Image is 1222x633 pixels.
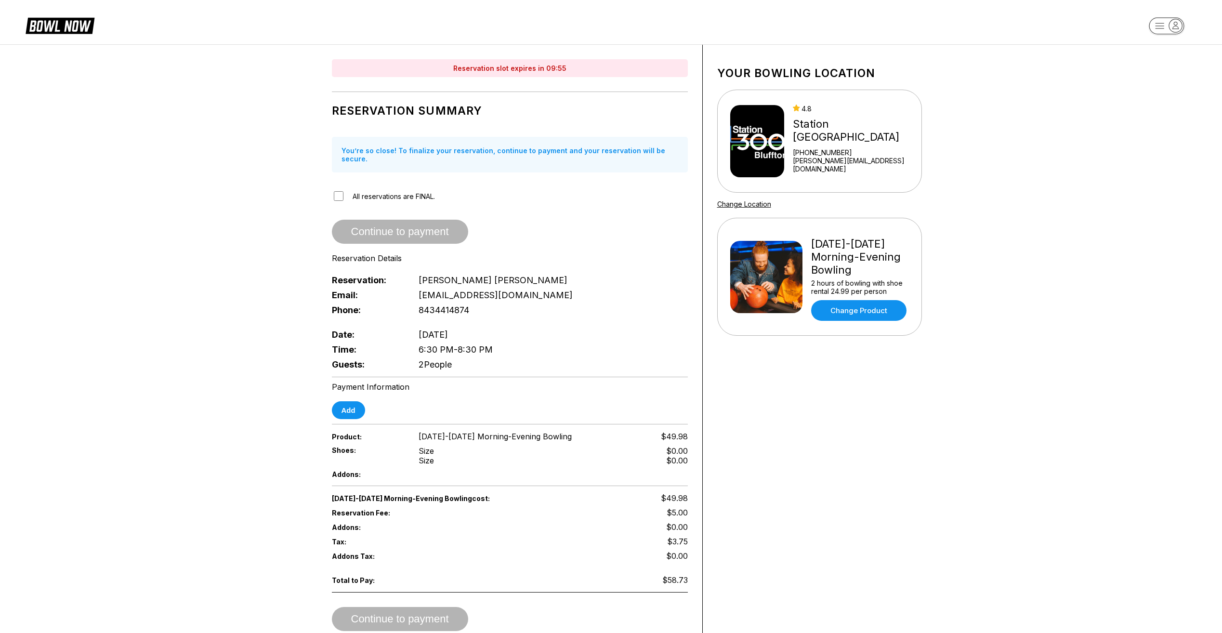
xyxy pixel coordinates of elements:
div: Size [419,446,434,456]
span: Product: [332,433,403,441]
span: Addons Tax: [332,552,403,560]
div: [PHONE_NUMBER] [793,148,917,157]
span: Email: [332,290,403,300]
div: Reservation slot expires in 09:55 [332,59,688,77]
span: 8434414874 [419,305,469,315]
span: $49.98 [661,493,688,503]
span: Tax: [332,538,403,546]
span: Reservation Fee: [332,509,510,517]
span: $5.00 [667,508,688,517]
span: Date: [332,330,403,340]
button: Add [332,401,365,419]
span: 6:30 PM - 8:30 PM [419,344,493,355]
span: All reservations are FINAL. [353,192,435,200]
span: [EMAIL_ADDRESS][DOMAIN_NAME] [419,290,573,300]
div: [DATE]-[DATE] Morning-Evening Bowling [811,237,909,277]
span: Addons: [332,470,403,478]
span: [DATE]-[DATE] Morning-Evening Bowling cost: [332,494,510,502]
div: $0.00 [666,456,688,465]
img: Friday-Sunday Morning-Evening Bowling [730,241,802,313]
span: Guests: [332,359,403,369]
span: $3.75 [667,537,688,546]
div: Station [GEOGRAPHIC_DATA] [793,118,917,144]
div: Reservation Details [332,253,688,263]
img: Station 300 Bluffton [730,105,785,177]
a: [PERSON_NAME][EMAIL_ADDRESS][DOMAIN_NAME] [793,157,917,173]
span: [PERSON_NAME] [PERSON_NAME] [419,275,567,285]
div: Payment Information [332,382,688,392]
div: 2 hours of bowling with shoe rental 24.99 per person [811,279,909,295]
div: 4.8 [793,105,917,113]
span: Addons: [332,523,403,531]
h1: Reservation Summary [332,104,688,118]
span: [DATE]-[DATE] Morning-Evening Bowling [419,432,572,441]
a: Change Location [717,200,771,208]
h1: Your bowling location [717,66,922,80]
span: $0.00 [666,522,688,532]
div: Size [419,456,434,465]
span: Time: [332,344,403,355]
div: You’re so close! To finalize your reservation, continue to payment and your reservation will be s... [332,137,688,172]
span: $49.98 [661,432,688,441]
div: $0.00 [666,446,688,456]
span: $0.00 [666,551,688,561]
span: Phone: [332,305,403,315]
a: Change Product [811,300,907,321]
span: $58.73 [662,575,688,585]
span: 2 People [419,359,452,369]
span: Shoes: [332,446,403,454]
span: [DATE] [419,330,448,340]
span: Reservation: [332,275,403,285]
span: Total to Pay: [332,576,403,584]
